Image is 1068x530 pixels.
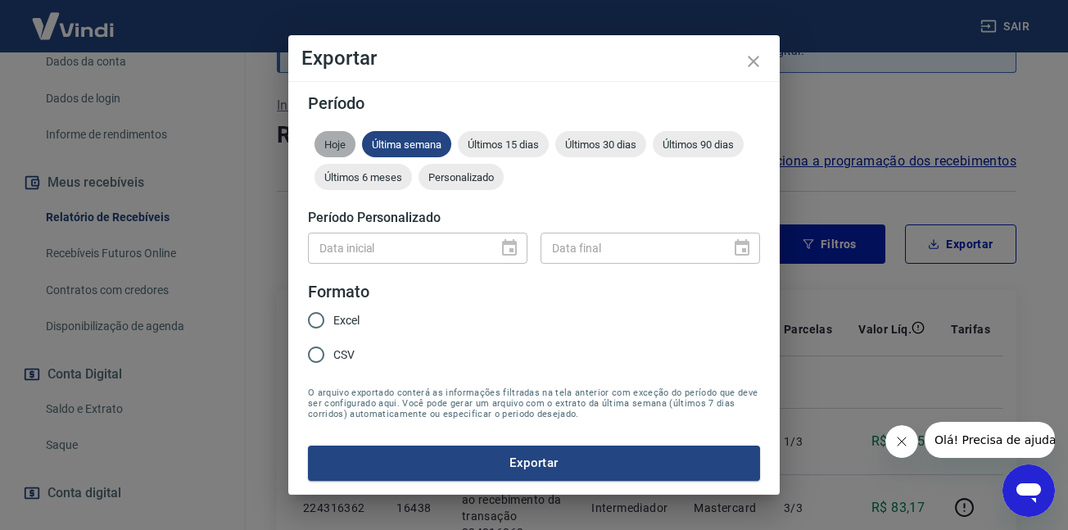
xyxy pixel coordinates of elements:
[315,171,412,183] span: Últimos 6 meses
[315,138,355,151] span: Hoje
[419,171,504,183] span: Personalizado
[308,446,760,480] button: Exportar
[308,387,760,419] span: O arquivo exportado conterá as informações filtradas na tela anterior com exceção do período que ...
[555,138,646,151] span: Últimos 30 dias
[885,425,918,458] iframe: Fechar mensagem
[925,422,1055,458] iframe: Mensagem da empresa
[315,131,355,157] div: Hoje
[653,131,744,157] div: Últimos 90 dias
[419,164,504,190] div: Personalizado
[541,233,719,263] input: DD/MM/YYYY
[458,131,549,157] div: Últimos 15 dias
[308,280,369,304] legend: Formato
[333,347,355,364] span: CSV
[1002,464,1055,517] iframe: Botão para abrir a janela de mensagens
[333,312,360,329] span: Excel
[315,164,412,190] div: Últimos 6 meses
[555,131,646,157] div: Últimos 30 dias
[301,48,767,68] h4: Exportar
[308,233,486,263] input: DD/MM/YYYY
[362,131,451,157] div: Última semana
[308,210,760,226] h5: Período Personalizado
[308,95,760,111] h5: Período
[362,138,451,151] span: Última semana
[10,11,138,25] span: Olá! Precisa de ajuda?
[653,138,744,151] span: Últimos 90 dias
[458,138,549,151] span: Últimos 15 dias
[734,42,773,81] button: close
